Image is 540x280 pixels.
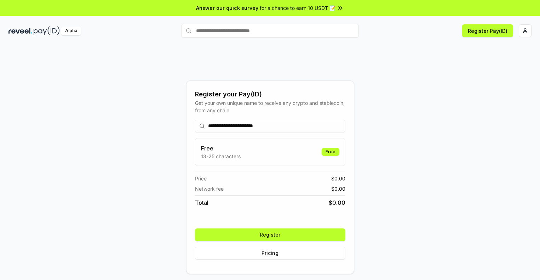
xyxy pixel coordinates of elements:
[201,144,241,153] h3: Free
[195,198,208,207] span: Total
[322,148,339,156] div: Free
[61,26,81,35] div: Alpha
[331,185,345,192] span: $ 0.00
[331,175,345,182] span: $ 0.00
[260,4,335,12] span: for a chance to earn 10 USDT 📝
[195,99,345,114] div: Get your own unique name to receive any crypto and stablecoin, from any chain
[201,153,241,160] p: 13-25 characters
[195,247,345,260] button: Pricing
[8,26,32,35] img: reveel_dark
[462,24,513,37] button: Register Pay(ID)
[195,228,345,241] button: Register
[196,4,258,12] span: Answer our quick survey
[195,89,345,99] div: Register your Pay(ID)
[195,175,207,182] span: Price
[195,185,224,192] span: Network fee
[34,26,60,35] img: pay_id
[329,198,345,207] span: $ 0.00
